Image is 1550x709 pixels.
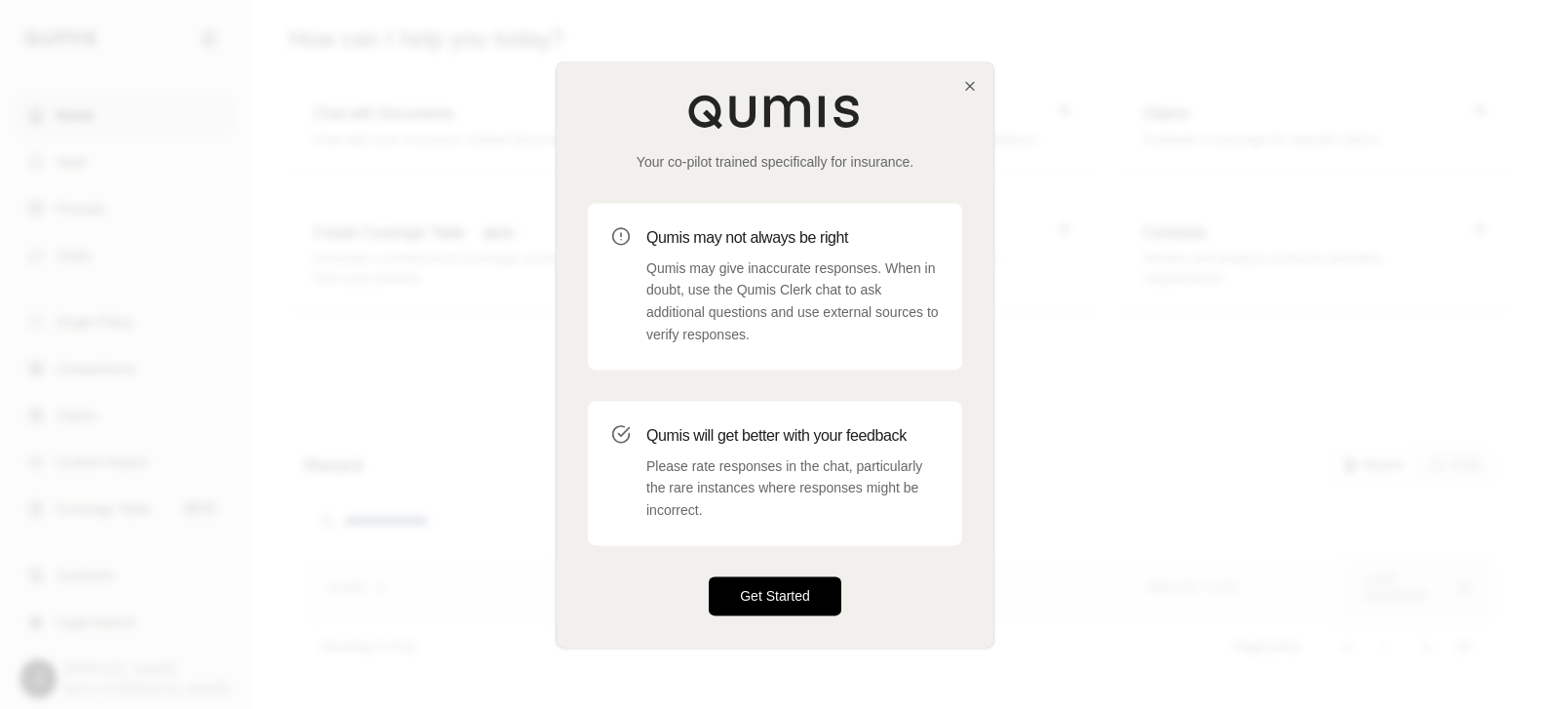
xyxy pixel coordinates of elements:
p: Please rate responses in the chat, particularly the rare instances where responses might be incor... [646,455,939,522]
button: Get Started [709,576,841,615]
p: Your co-pilot trained specifically for insurance. [588,152,962,172]
img: Qumis Logo [687,94,863,129]
h3: Qumis will get better with your feedback [646,424,939,448]
p: Qumis may give inaccurate responses. When in doubt, use the Qumis Clerk chat to ask additional qu... [646,257,939,346]
h3: Qumis may not always be right [646,226,939,250]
